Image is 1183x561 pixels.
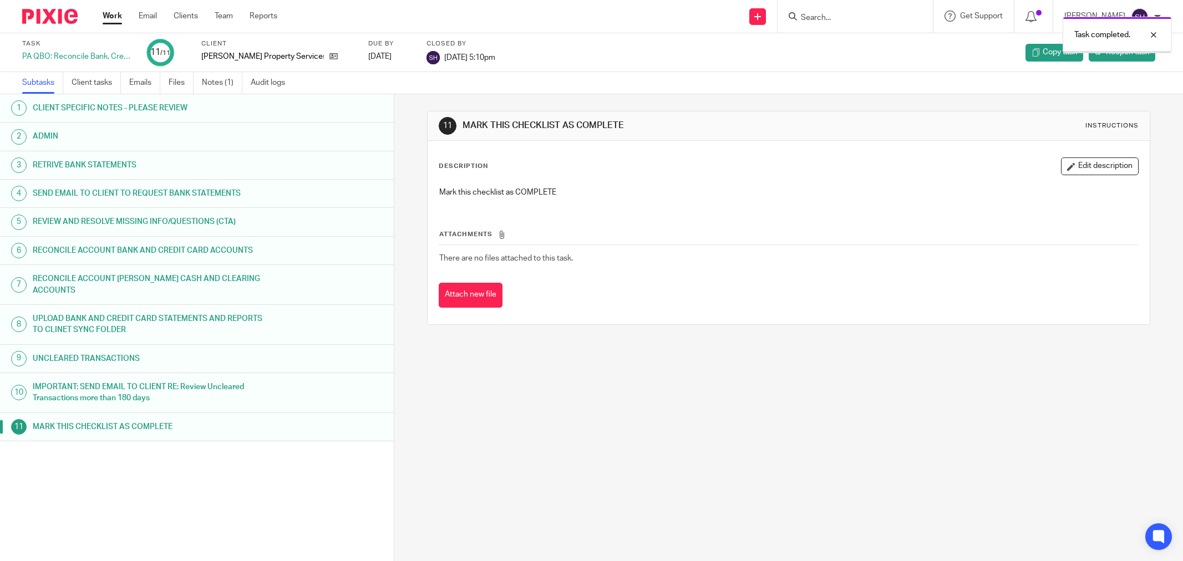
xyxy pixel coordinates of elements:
[463,120,813,131] h1: MARK THIS CHECKLIST AS COMPLETE
[22,9,78,24] img: Pixie
[439,231,493,237] span: Attachments
[439,283,502,308] button: Attach new file
[368,39,413,48] label: Due by
[22,39,133,48] label: Task
[33,128,266,145] h1: ADMIN
[439,254,573,262] span: There are no files attached to this task.
[33,185,266,202] h1: SEND EMAIL TO CLIENT TO REQUEST BANK STATEMENTS
[139,11,157,22] a: Email
[11,419,27,435] div: 11
[201,39,354,48] label: Client
[368,51,413,62] div: [DATE]
[251,72,293,94] a: Audit logs
[11,277,27,293] div: 7
[439,187,1138,198] p: Mark this checklist as COMPLETE
[174,11,198,22] a: Clients
[202,72,242,94] a: Notes (1)
[11,215,27,230] div: 5
[427,51,440,64] img: svg%3E
[11,157,27,173] div: 3
[33,350,266,367] h1: UNCLEARED TRANSACTIONS
[427,39,495,48] label: Closed by
[439,117,456,135] div: 11
[33,100,266,116] h1: CLIENT SPECIFIC NOTES - PLEASE REVIEW
[150,46,170,59] div: 11
[1131,8,1149,25] img: svg%3E
[33,213,266,230] h1: REVIEW AND RESOLVE MISSING INFO/QUESTIONS (CTA)
[22,72,63,94] a: Subtasks
[11,129,27,145] div: 2
[33,157,266,174] h1: RETRIVE BANK STATEMENTS
[1061,157,1139,175] button: Edit description
[1074,29,1130,40] p: Task completed.
[11,385,27,400] div: 10
[11,317,27,332] div: 8
[33,379,266,407] h1: IMPORTANT: SEND EMAIL TO CLIENT RE: Review Uncleared Transactions more than 180 days
[444,53,495,61] span: [DATE] 5:10pm
[22,51,133,62] div: PA QBO: Reconcile Bank, Credit Card and Clearing
[1085,121,1139,130] div: Instructions
[11,100,27,116] div: 1
[169,72,194,94] a: Files
[439,162,488,171] p: Description
[103,11,122,22] a: Work
[11,351,27,366] div: 9
[11,243,27,258] div: 6
[250,11,277,22] a: Reports
[33,271,266,299] h1: RECONCILE ACCOUNT [PERSON_NAME] CASH AND CLEARING ACCOUNTS
[129,72,160,94] a: Emails
[72,72,121,94] a: Client tasks
[33,419,266,435] h1: MARK THIS CHECKLIST AS COMPLETE
[160,50,170,56] small: /11
[33,242,266,259] h1: RECONCILE ACCOUNT BANK AND CREDIT CARD ACCOUNTS
[33,310,266,339] h1: UPLOAD BANK AND CREDIT CARD STATEMENTS AND REPORTS TO CLINET SYNC FOLDER
[215,11,233,22] a: Team
[201,51,324,62] p: [PERSON_NAME] Property Services Inc.
[11,186,27,201] div: 4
